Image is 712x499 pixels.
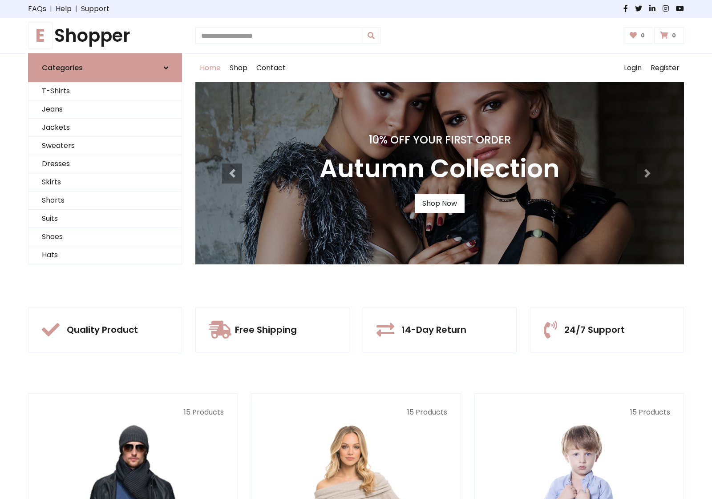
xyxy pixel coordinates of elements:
p: 15 Products [488,407,670,418]
a: FAQs [28,4,46,14]
h6: Categories [42,64,83,72]
a: Hats [28,246,182,264]
h5: 24/7 Support [564,324,625,335]
a: Support [81,4,109,14]
span: E [28,23,53,48]
a: Dresses [28,155,182,173]
a: Login [619,54,646,82]
a: Jeans [28,100,182,119]
p: 15 Products [42,407,224,418]
a: Categories [28,53,182,82]
a: Shop [225,54,252,82]
a: Jackets [28,119,182,137]
a: Home [195,54,225,82]
a: Sweaters [28,137,182,155]
a: Suits [28,210,182,228]
span: 0 [670,32,678,40]
a: Skirts [28,173,182,192]
a: Register [646,54,684,82]
p: 15 Products [265,407,447,418]
a: Shorts [28,192,182,210]
a: Shop Now [415,194,465,213]
h5: Free Shipping [235,324,297,335]
span: 0 [639,32,647,40]
a: T-Shirts [28,82,182,100]
a: EShopper [28,25,182,46]
h4: 10% Off Your First Order [320,134,560,147]
h5: 14-Day Return [401,324,466,335]
h1: Shopper [28,25,182,46]
span: | [46,4,56,14]
h5: Quality Product [67,324,138,335]
a: 0 [654,27,684,44]
h3: Autumn Collection [320,154,560,184]
a: Contact [252,54,290,82]
a: Shoes [28,228,182,246]
a: Help [56,4,72,14]
span: | [72,4,81,14]
a: 0 [624,27,653,44]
